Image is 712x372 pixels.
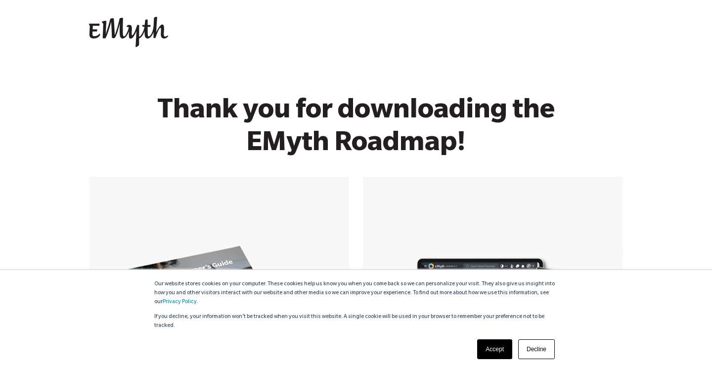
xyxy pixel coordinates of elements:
[154,280,558,307] p: Our website stores cookies on your computer. These cookies help us know you when you come back so...
[154,313,558,330] p: If you decline, your information won’t be tracked when you visit this website. A single cookie wi...
[518,339,555,359] a: Decline
[119,97,593,162] h1: Thank you for downloading the EMyth Roadmap!
[163,299,196,305] a: Privacy Policy
[477,339,512,359] a: Accept
[89,17,168,48] img: EMyth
